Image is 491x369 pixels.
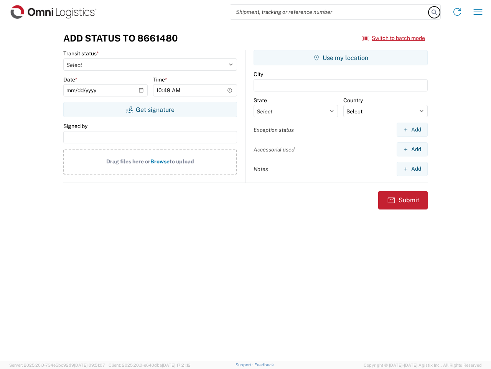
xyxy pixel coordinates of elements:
[254,166,268,173] label: Notes
[150,158,170,165] span: Browse
[364,362,482,369] span: Copyright © [DATE]-[DATE] Agistix Inc., All Rights Reserved
[63,76,77,83] label: Date
[254,97,267,104] label: State
[162,363,191,367] span: [DATE] 17:21:12
[254,126,294,133] label: Exception status
[254,50,428,65] button: Use my location
[170,158,194,165] span: to upload
[63,50,99,57] label: Transit status
[63,102,237,117] button: Get signature
[74,363,105,367] span: [DATE] 09:51:07
[254,362,274,367] a: Feedback
[153,76,167,83] label: Time
[254,146,295,153] label: Accessorial used
[106,158,150,165] span: Drag files here or
[254,71,263,78] label: City
[362,32,425,45] button: Switch to batch mode
[397,162,428,176] button: Add
[397,123,428,137] button: Add
[63,33,178,44] h3: Add Status to 8661480
[9,363,105,367] span: Server: 2025.20.0-734e5bc92d9
[397,142,428,156] button: Add
[63,123,87,130] label: Signed by
[230,5,429,19] input: Shipment, tracking or reference number
[378,191,428,209] button: Submit
[236,362,255,367] a: Support
[343,97,363,104] label: Country
[109,363,191,367] span: Client: 2025.20.0-e640dba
